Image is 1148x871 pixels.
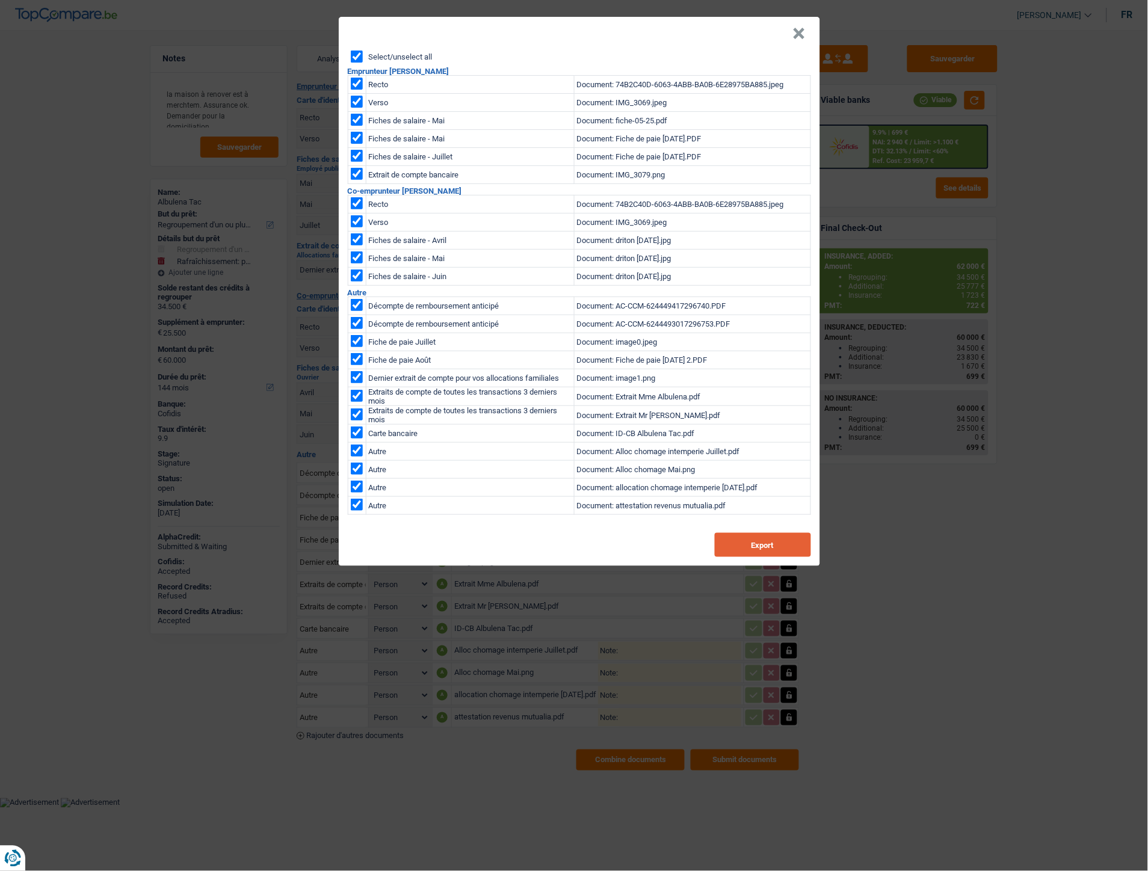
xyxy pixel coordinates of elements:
td: Extrait de compte bancaire [366,166,574,184]
td: Extraits de compte de toutes les transactions 3 derniers mois [366,387,574,406]
td: Document: IMG_3069.jpeg [574,94,810,112]
h2: Emprunteur [PERSON_NAME] [348,67,811,75]
td: Document: attestation revenus mutualia.pdf [574,497,810,515]
button: Close [793,28,806,40]
td: Carte bancaire [366,425,574,443]
td: Document: allocation chomage intemperie [DATE].pdf [574,479,810,497]
td: Fiche de paie Juillet [366,333,574,351]
td: Document: 74B2C40D-6063-4ABB-BA0B-6E28975BA885.jpeg [574,195,810,214]
td: Document: Fiche de paie [DATE] 2.PDF [574,351,810,369]
td: Autre [366,497,574,515]
td: Fiches de salaire - Mai [366,130,574,148]
td: Dernier extrait de compte pour vos allocations familiales [366,369,574,387]
td: Autre [366,461,574,479]
td: Autre [366,443,574,461]
td: Verso [366,94,574,112]
td: Document: IMG_3069.jpeg [574,214,810,232]
button: Export [715,533,811,557]
td: Document: Extrait Mme Albulena.pdf [574,387,810,406]
td: Document: image1.png [574,369,810,387]
td: Document: ID-CB Albulena Tac.pdf [574,425,810,443]
td: Document: Alloc chomage intemperie Juillet.pdf [574,443,810,461]
td: Décompte de remboursement anticipé [366,297,574,315]
td: Fiches de salaire - Mai [366,250,574,268]
h2: Autre [348,289,811,297]
td: Document: AC-CCM-6244493017296753.PDF [574,315,810,333]
td: Recto [366,76,574,94]
td: Fiches de salaire - Juin [366,268,574,286]
td: Fiche de paie Août [366,351,574,369]
td: Document: driton [DATE].jpg [574,232,810,250]
td: Document: driton [DATE].jpg [574,250,810,268]
td: Document: AC-CCM-624449417296740.PDF [574,297,810,315]
td: Fiches de salaire - Juillet [366,148,574,166]
td: Document: image0.jpeg [574,333,810,351]
td: Recto [366,195,574,214]
td: Document: IMG_3079.png [574,166,810,184]
td: Document: Extrait Mr [PERSON_NAME].pdf [574,406,810,425]
td: Extraits de compte de toutes les transactions 3 derniers mois [366,406,574,425]
td: Document: Fiche de paie [DATE].PDF [574,130,810,148]
td: Document: Alloc chomage Mai.png [574,461,810,479]
label: Select/unselect all [369,53,433,61]
h2: Co-emprunteur [PERSON_NAME] [348,187,811,195]
td: Fiches de salaire - Avril [366,232,574,250]
td: Document: 74B2C40D-6063-4ABB-BA0B-6E28975BA885.jpeg [574,76,810,94]
td: Fiches de salaire - Mai [366,112,574,130]
td: Document: fiche-05-25.pdf [574,112,810,130]
td: Document: driton [DATE].jpg [574,268,810,286]
td: Document: Fiche de paie [DATE].PDF [574,148,810,166]
td: Verso [366,214,574,232]
td: Décompte de remboursement anticipé [366,315,574,333]
td: Autre [366,479,574,497]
